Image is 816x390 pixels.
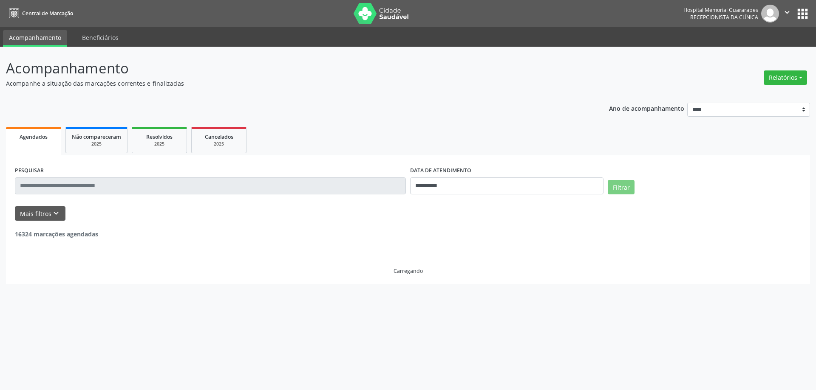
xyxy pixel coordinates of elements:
div: Hospital Memorial Guararapes [683,6,758,14]
button: apps [795,6,810,21]
p: Acompanhe a situação das marcações correntes e finalizadas [6,79,569,88]
strong: 16324 marcações agendadas [15,230,98,238]
a: Beneficiários [76,30,125,45]
a: Central de Marcação [6,6,73,20]
p: Acompanhamento [6,58,569,79]
button:  [779,5,795,22]
span: Central de Marcação [22,10,73,17]
span: Cancelados [205,133,233,140]
div: 2025 [72,141,121,147]
div: Carregando [394,267,423,275]
span: Resolvidos [146,133,173,140]
span: Recepcionista da clínica [690,14,758,21]
span: Não compareceram [72,133,121,140]
button: Mais filtroskeyboard_arrow_down [15,206,65,221]
button: Relatórios [764,70,807,85]
p: Ano de acompanhamento [609,103,684,113]
label: DATA DE ATENDIMENTO [410,164,471,177]
i: keyboard_arrow_down [51,209,61,218]
label: PESQUISAR [15,164,44,177]
a: Acompanhamento [3,30,67,47]
i:  [782,8,792,17]
span: Agendados [20,133,48,140]
img: img [761,5,779,22]
button: Filtrar [608,180,635,194]
div: 2025 [198,141,240,147]
div: 2025 [138,141,181,147]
